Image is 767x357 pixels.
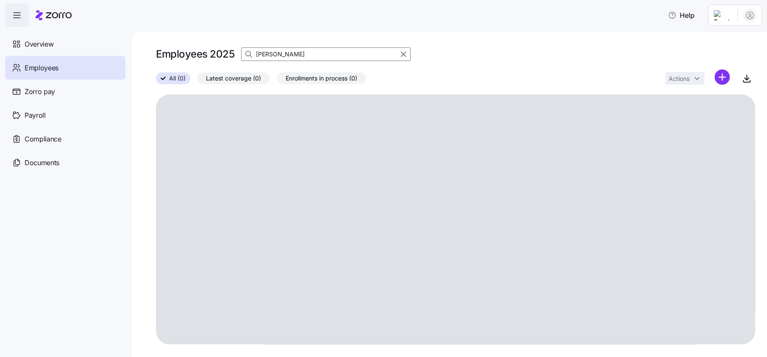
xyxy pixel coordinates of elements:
[5,103,125,127] a: Payroll
[25,134,61,144] span: Compliance
[5,127,125,151] a: Compliance
[714,10,731,20] img: Employer logo
[661,7,701,24] button: Help
[25,110,46,121] span: Payroll
[25,86,55,97] span: Zorro pay
[5,56,125,80] a: Employees
[206,73,261,84] span: Latest coverage (0)
[5,151,125,174] a: Documents
[25,158,59,168] span: Documents
[714,69,730,85] svg: add icon
[241,47,411,61] input: Search Employees
[5,32,125,56] a: Overview
[665,72,704,85] button: Actions
[25,63,58,73] span: Employees
[169,73,186,84] span: All (0)
[286,73,357,84] span: Enrollments in process (0)
[668,10,695,20] span: Help
[156,47,234,61] h1: Employees 2025
[25,39,53,50] span: Overview
[669,76,689,82] span: Actions
[5,80,125,103] a: Zorro pay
